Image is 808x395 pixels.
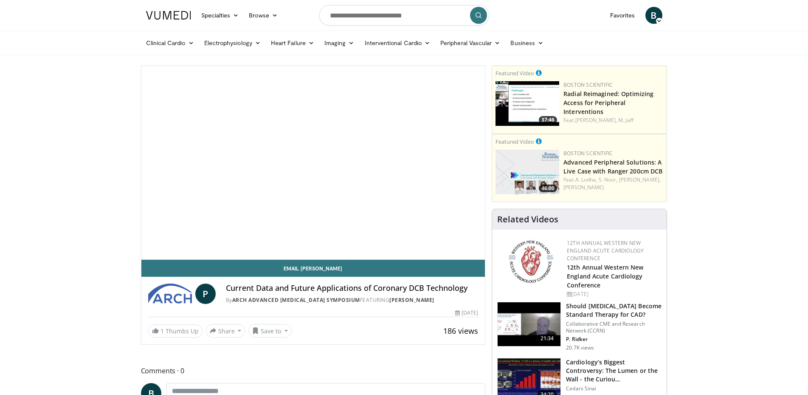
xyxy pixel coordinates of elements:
[495,69,534,77] small: Featured Video
[360,34,436,51] a: Interventional Cardio
[645,7,662,24] a: B
[507,239,555,284] img: 0954f259-7907-4053-a817-32a96463ecc8.png.150x105_q85_autocrop_double_scale_upscale_version-0.2.png
[141,260,485,277] a: Email [PERSON_NAME]
[563,117,663,124] div: Feat.
[566,385,662,392] p: Cedars Sinai
[141,365,486,376] span: Comments 0
[226,284,478,293] h4: Current Data and Future Applications of Coronary DCB Technology
[266,34,319,51] a: Heart Failure
[566,344,594,351] p: 20.7K views
[605,7,640,24] a: Favorites
[567,239,644,262] a: 12th Annual Western New England Acute Cardiology Conference
[435,34,505,51] a: Peripheral Vascular
[141,66,485,260] video-js: Video Player
[566,336,662,343] p: P. Ridker
[319,5,489,26] input: Search topics, interventions
[563,158,662,175] a: Advanced Peripheral Solutions: A Live Case with Ranger 200cm DCB
[148,324,203,338] a: 1 Thumbs Up
[495,138,534,145] small: Featured Video
[563,81,613,88] a: Boston Scientific
[319,34,360,51] a: Imaging
[146,11,191,20] img: VuMedi Logo
[566,321,662,334] p: Collaborative CME and Research Network (CCRN)
[567,263,643,289] a: 12th Annual Western New England Acute Cardiology Conference
[563,150,613,157] a: Boston Scientific
[498,302,560,347] img: eb63832d-2f75-457d-8c1a-bbdc90eb409c.150x105_q85_crop-smart_upscale.jpg
[619,176,661,183] a: [PERSON_NAME],
[495,150,559,194] img: af9da20d-90cf-472d-9687-4c089bf26c94.150x105_q85_crop-smart_upscale.jpg
[575,176,597,183] a: A. Lodha,
[196,7,244,24] a: Specialties
[195,284,216,304] a: P
[599,176,618,183] a: S. Noor,
[497,302,662,351] a: 21:34 Should [MEDICAL_DATA] Become Standard Therapy for CAD? Collaborative CME and Research Netwo...
[160,327,164,335] span: 1
[248,324,292,338] button: Save to
[575,117,617,124] a: [PERSON_NAME],
[226,296,478,304] div: By FEATURING
[539,185,557,192] span: 46:00
[455,309,478,317] div: [DATE]
[567,290,660,298] div: [DATE]
[389,296,434,304] a: [PERSON_NAME]
[537,334,557,343] span: 21:34
[539,116,557,124] span: 37:46
[505,34,549,51] a: Business
[495,150,559,194] a: 46:00
[495,81,559,126] img: c038ed19-16d5-403f-b698-1d621e3d3fd1.150x105_q85_crop-smart_upscale.jpg
[232,296,360,304] a: ARCH Advanced [MEDICAL_DATA] Symposium
[563,184,604,191] a: [PERSON_NAME]
[563,176,663,191] div: Feat.
[141,34,199,51] a: Clinical Cardio
[206,324,245,338] button: Share
[495,81,559,126] a: 37:46
[563,90,653,116] a: Radial Reimagined: Optimizing Access for Peripheral Interventions
[199,34,266,51] a: Electrophysiology
[443,326,478,336] span: 186 views
[618,117,633,124] a: M. Jaff
[566,302,662,319] h3: Should [MEDICAL_DATA] Become Standard Therapy for CAD?
[497,214,558,224] h4: Related Videos
[566,358,662,384] h3: Cardiology’s Biggest Controversy: The Lumen or the Wall - the Curiou…
[244,7,283,24] a: Browse
[148,284,192,304] img: ARCH Advanced Revascularization Symposium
